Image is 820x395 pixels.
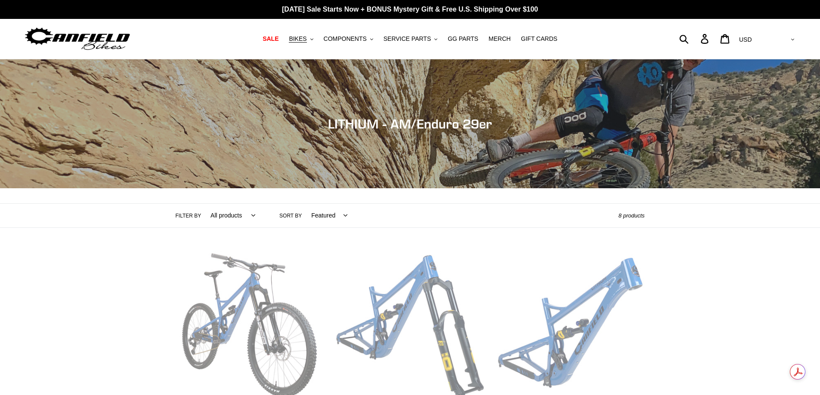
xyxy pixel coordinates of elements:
[324,35,367,43] span: COMPONENTS
[263,35,278,43] span: SALE
[443,33,483,45] a: GG PARTS
[379,33,442,45] button: SERVICE PARTS
[484,33,515,45] a: MERCH
[684,29,706,48] input: Search
[176,212,201,220] label: Filter by
[319,33,378,45] button: COMPONENTS
[521,35,557,43] span: GIFT CARDS
[384,35,431,43] span: SERVICE PARTS
[448,35,478,43] span: GG PARTS
[489,35,511,43] span: MERCH
[24,25,131,52] img: Canfield Bikes
[289,35,306,43] span: BIKES
[279,212,302,220] label: Sort by
[517,33,562,45] a: GIFT CARDS
[619,212,645,219] span: 8 products
[328,116,492,132] span: LITHIUM - AM/Enduro 29er
[258,33,283,45] a: SALE
[285,33,317,45] button: BIKES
